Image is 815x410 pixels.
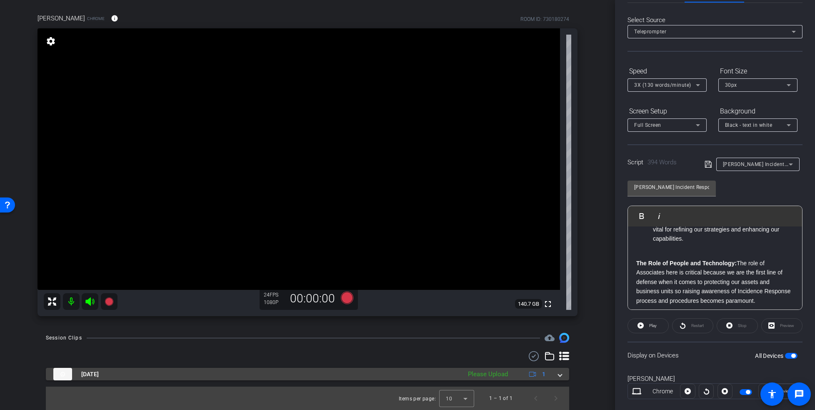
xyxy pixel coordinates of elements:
[545,333,555,343] mat-icon: cloud_upload
[725,122,772,128] span: Black - text in white
[81,370,99,379] span: [DATE]
[627,104,707,118] div: Screen Setup
[767,389,777,399] mat-icon: accessibility
[636,260,737,267] strong: The Role of People and Technology:
[526,388,546,408] button: Previous page
[37,14,85,23] span: [PERSON_NAME]
[777,389,792,393] span: Preview
[636,259,794,305] p: The role of Associates here is critical because we are the first line of defense when it comes to...
[285,292,340,306] div: 00:00:00
[489,394,512,402] div: 1 – 1 of 1
[634,122,661,128] span: Full Screen
[45,36,57,46] mat-icon: settings
[111,15,118,22] mat-icon: info
[399,395,436,403] div: Items per page:
[559,333,569,343] img: Session clips
[645,387,680,396] div: Chrome
[270,292,278,298] span: FPS
[718,104,797,118] div: Background
[627,374,802,384] div: [PERSON_NAME]
[627,318,669,333] button: Play
[515,299,542,309] span: 140.7 GB
[627,158,693,167] div: Script
[542,370,545,379] span: 1
[634,29,666,35] span: Teleprompter
[725,82,737,88] span: 30px
[543,299,553,309] mat-icon: fullscreen
[46,334,82,342] div: Session Clips
[627,15,802,25] div: Select Source
[546,388,566,408] button: Next page
[46,368,569,380] mat-expansion-panel-header: thumb-nail[DATE]Please Upload1
[520,15,569,23] div: ROOM ID: 730180274
[755,352,785,360] label: All Devices
[718,64,797,78] div: Font Size
[264,292,285,298] div: 24
[627,64,707,78] div: Speed
[264,299,285,306] div: 1080P
[634,82,691,88] span: 3X (130 words/minute)
[87,15,105,22] span: Chrome
[627,342,802,369] div: Display on Devices
[794,389,804,399] mat-icon: message
[647,158,677,166] span: 394 Words
[649,323,657,328] span: Play
[53,368,72,380] img: thumb-nail
[634,182,709,192] input: Title
[464,370,512,379] div: Please Upload
[545,333,555,343] span: Destinations for your clips
[758,384,802,399] button: Preview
